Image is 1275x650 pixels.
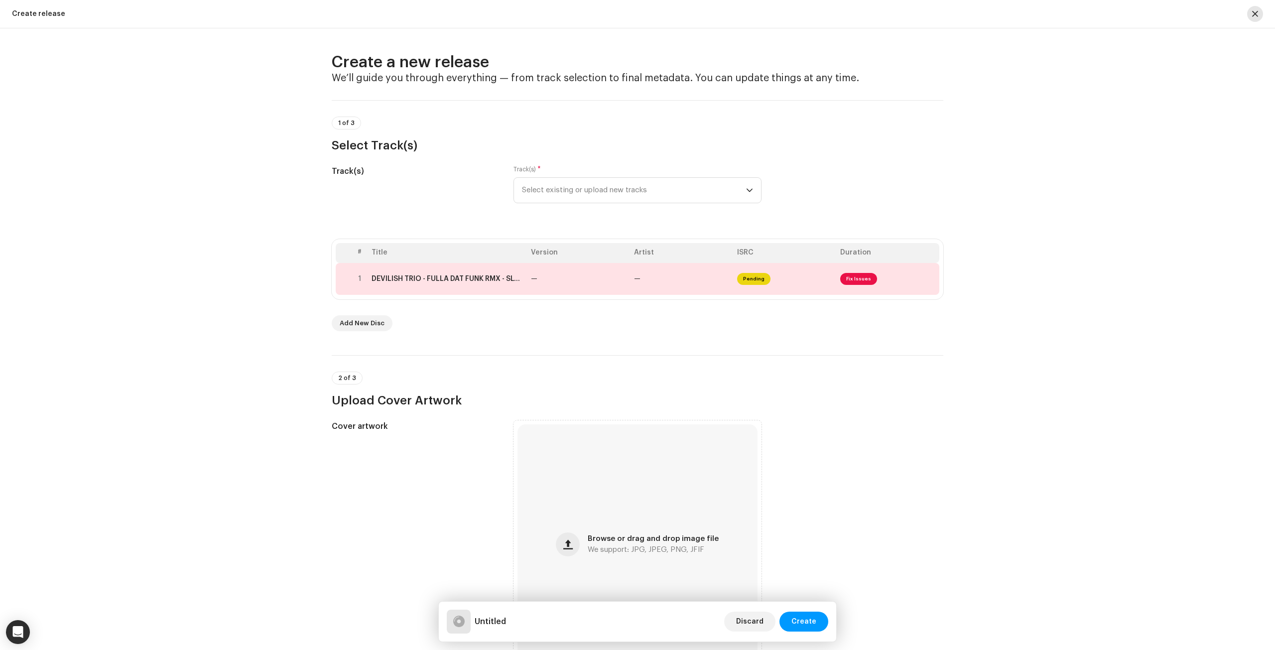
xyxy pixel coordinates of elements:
div: dropdown trigger [746,178,753,203]
div: DEVILISH TRIO - FULLA DAT FUNK RMX - SLVG X GRIMMJOW X SPIRITUM OCCULTUS_1.wav [372,275,523,283]
span: Fix Issues [840,273,877,285]
h3: Select Track(s) [332,137,943,153]
span: Create [791,612,816,632]
button: Discard [724,612,775,632]
h5: Untitled [475,616,506,628]
button: Create [779,612,828,632]
span: Discard [736,612,764,632]
span: Browse or drag and drop image file [588,535,719,542]
span: — [531,275,537,282]
th: Version [527,243,630,263]
button: Add New Disc [332,315,392,331]
th: Artist [630,243,733,263]
span: We support: JPG, JPEG, PNG, JFIF [588,546,704,553]
th: # [352,243,368,263]
span: — [634,275,640,282]
span: Pending [737,273,770,285]
span: 2 of 3 [338,375,356,381]
h4: We’ll guide you through everything — from track selection to final metadata. You can update thing... [332,72,943,84]
label: Track(s) [513,165,541,173]
div: Open Intercom Messenger [6,620,30,644]
span: 1 of 3 [338,120,355,126]
h5: Track(s) [332,165,498,177]
th: Duration [836,243,939,263]
span: Select existing or upload new tracks [522,178,746,203]
h5: Cover artwork [332,420,498,432]
h3: Upload Cover Artwork [332,392,943,408]
span: Add New Disc [340,313,384,333]
th: ISRC [733,243,836,263]
h2: Create a new release [332,52,943,72]
th: Title [368,243,527,263]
